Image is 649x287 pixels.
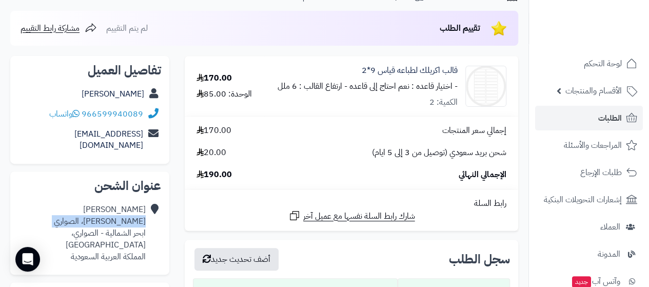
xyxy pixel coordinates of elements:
span: طلبات الإرجاع [580,165,622,180]
div: [PERSON_NAME] [PERSON_NAME]، الصواري ابحر الشمالية - الصواري، [GEOGRAPHIC_DATA] المملكة العربية ا... [18,204,146,262]
a: لوحة التحكم [535,51,643,76]
span: إجمالي سعر المنتجات [442,125,506,137]
span: إشعارات التحويلات البنكية [544,193,622,207]
span: 20.00 [196,147,226,159]
a: طلبات الإرجاع [535,160,643,185]
a: إشعارات التحويلات البنكية [535,187,643,212]
small: - ارتفاع القالب : 6 ملل [278,80,347,92]
span: الإجمالي النهائي [459,169,506,181]
a: [PERSON_NAME] [82,88,144,100]
span: العملاء [600,220,620,234]
h2: عنوان الشحن [18,180,161,192]
h2: تفاصيل العميل [18,64,161,76]
a: العملاء [535,215,643,239]
span: شحن بريد سعودي (توصيل من 3 إلى 5 ايام) [372,147,506,159]
div: الكمية: 2 [429,97,458,108]
a: واتساب [49,108,80,120]
div: الوحدة: 85.00 [196,88,252,100]
button: أضف تحديث جديد [194,248,279,271]
span: المدونة [598,247,620,261]
div: 170.00 [196,72,232,84]
span: المراجعات والأسئلة [564,138,622,152]
h3: سجل الطلب [449,253,510,265]
span: لوحة التحكم [584,56,622,71]
a: قالب اكريلك لطباعه قياس 9*2 [362,65,458,76]
span: 170.00 [196,125,231,137]
a: مشاركة رابط التقييم [21,22,97,34]
a: المدونة [535,242,643,266]
span: لم يتم التقييم [106,22,148,34]
a: [EMAIL_ADDRESS][DOMAIN_NAME] [74,128,143,152]
span: الأقسام والمنتجات [565,84,622,98]
span: تقييم الطلب [440,22,480,34]
a: 966599940089 [82,108,143,120]
div: Open Intercom Messenger [15,247,40,272]
small: - اختيار قاعده : نعم احتاج إلى قاعده [349,80,458,92]
a: شارك رابط السلة نفسها مع عميل آخر [288,209,415,222]
span: 190.00 [196,169,232,181]
div: رابط السلة [189,198,514,209]
span: مشاركة رابط التقييم [21,22,80,34]
img: IMG_%D9%A2%D9%A0%D9%A2%D9%A1%D9%A0%D9%A6%D9%A1%D9%A5_%D9%A0%D9%A1%D9%A0%D9%A1%D9%A5%D9%A2-90x90.jpg [466,66,506,107]
span: شارك رابط السلة نفسها مع عميل آخر [303,211,415,222]
a: الطلبات [535,106,643,130]
span: الطلبات [598,111,622,125]
a: المراجعات والأسئلة [535,133,643,158]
